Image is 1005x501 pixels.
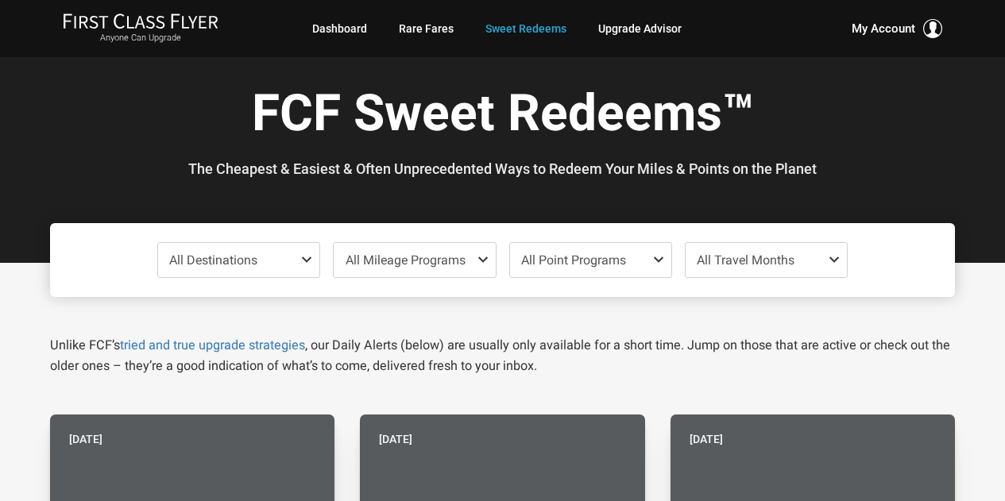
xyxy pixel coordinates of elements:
a: Sweet Redeems [485,14,566,43]
h3: The Cheapest & Easiest & Often Unprecedented Ways to Redeem Your Miles & Points on the Planet [62,161,943,177]
small: Anyone Can Upgrade [63,33,218,44]
h1: FCF Sweet Redeems™ [62,86,943,147]
time: [DATE] [69,430,102,448]
img: First Class Flyer [63,13,218,29]
span: My Account [852,19,915,38]
span: All Point Programs [521,252,626,268]
a: Dashboard [312,14,367,43]
span: All Mileage Programs [346,252,466,268]
p: Unlike FCF’s , our Daily Alerts (below) are usually only available for a short time. Jump on thos... [50,335,955,376]
button: My Account [852,19,942,38]
time: [DATE] [690,430,723,448]
a: First Class FlyerAnyone Can Upgrade [63,13,218,44]
span: All Destinations [169,252,257,268]
span: All Travel Months [697,252,794,268]
a: Upgrade Advisor [598,14,682,43]
a: tried and true upgrade strategies [120,337,305,353]
time: [DATE] [379,430,412,448]
a: Rare Fares [399,14,454,43]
